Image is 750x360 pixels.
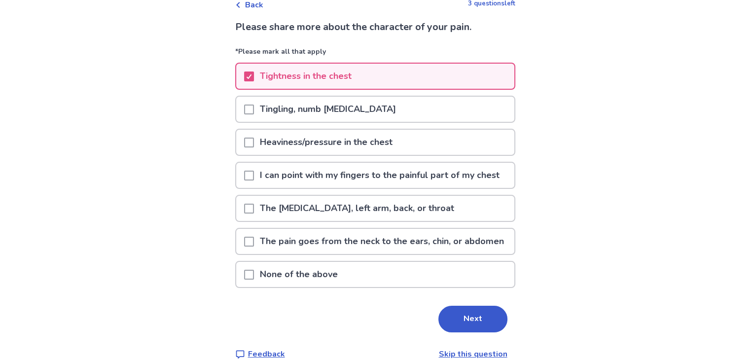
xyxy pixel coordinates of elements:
[235,46,515,63] p: *Please mark all that apply
[254,163,505,188] p: I can point with my fingers to the painful part of my chest
[254,262,344,287] p: None of the above
[235,20,515,35] p: Please share more about the character of your pain.
[438,306,507,332] button: Next
[254,97,402,122] p: Tingling, numb [MEDICAL_DATA]
[254,130,398,155] p: Heaviness/pressure in the chest
[254,229,510,254] p: The pain goes from the neck to the ears, chin, or abdomen
[235,348,285,360] a: Feedback
[248,348,285,360] p: Feedback
[439,349,507,360] a: Skip this question
[254,196,460,221] p: The [MEDICAL_DATA], left arm, back, or throat
[254,64,357,89] p: Tightness in the chest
